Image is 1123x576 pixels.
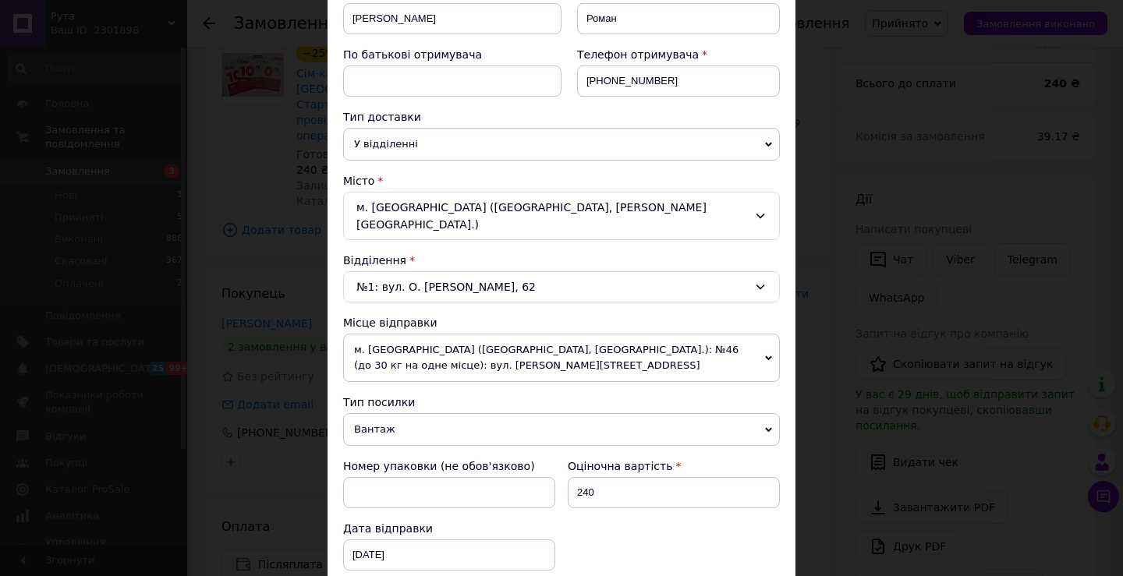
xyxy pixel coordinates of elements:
span: По батькові отримувача [343,48,482,61]
div: м. [GEOGRAPHIC_DATA] ([GEOGRAPHIC_DATA], [PERSON_NAME][GEOGRAPHIC_DATA].) [343,192,780,240]
div: Відділення [343,253,780,268]
span: У відділенні [343,128,780,161]
input: +380 [577,65,780,97]
span: Телефон отримувача [577,48,699,61]
span: Тип посилки [343,396,415,408]
div: Номер упаковки (не обов'язково) [343,458,555,474]
div: №1: вул. О. [PERSON_NAME], 62 [343,271,780,302]
div: Дата відправки [343,521,555,536]
span: м. [GEOGRAPHIC_DATA] ([GEOGRAPHIC_DATA], [GEOGRAPHIC_DATA].): №46 (до 30 кг на одне місце): вул. ... [343,334,780,382]
span: Місце відправки [343,316,438,329]
span: Тип доставки [343,111,421,123]
span: Вантаж [343,413,780,446]
div: Оціночна вартість [568,458,780,474]
div: Місто [343,173,780,189]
